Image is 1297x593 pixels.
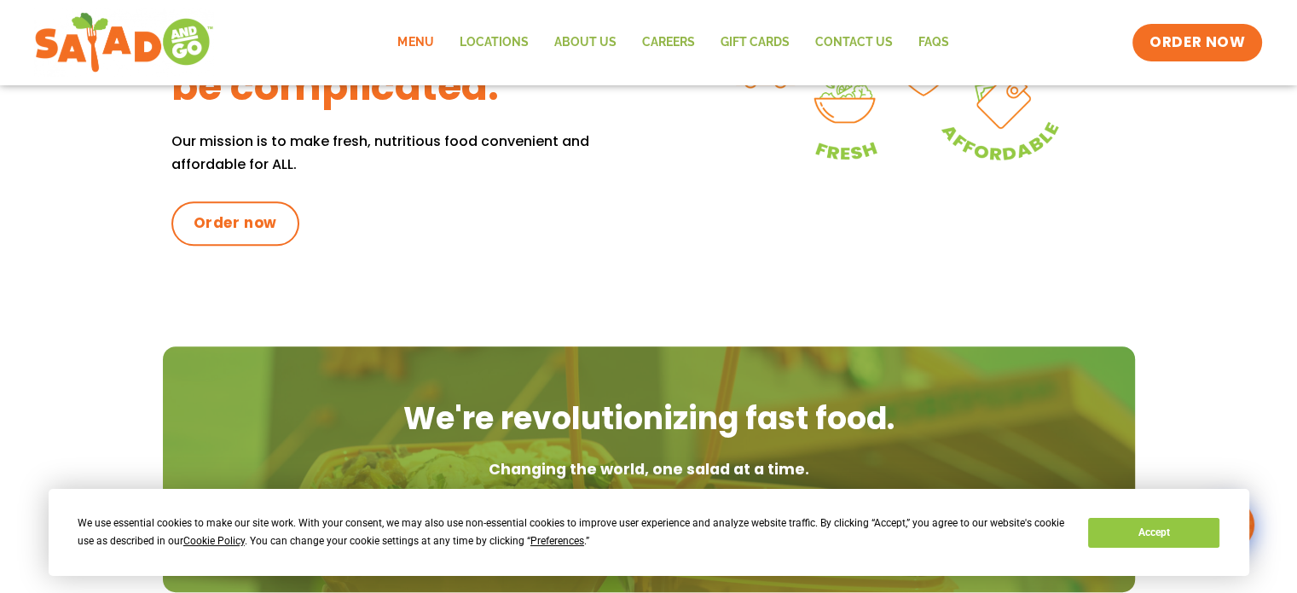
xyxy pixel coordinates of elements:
p: Changing the world, one salad at a time. [180,457,1118,483]
a: Menu [385,23,446,62]
a: GIFT CARDS [707,23,802,62]
a: About Us [541,23,628,62]
a: Locations [446,23,541,62]
a: ORDER NOW [1132,24,1262,61]
span: ORDER NOW [1149,32,1245,53]
a: Careers [628,23,707,62]
p: Our mission is to make fresh, nutritious food convenient and affordable for ALL. [171,130,649,176]
a: Order now [171,201,299,246]
div: Cookie Consent Prompt [49,489,1249,576]
span: Cookie Policy [183,535,245,547]
div: We use essential cookies to make our site work. With your consent, we may also use non-essential ... [78,515,1068,550]
img: new-SAG-logo-768×292 [34,9,214,77]
h2: We're revolutionizing fast food. [180,398,1118,440]
button: Accept [1088,518,1219,548]
a: Contact Us [802,23,905,62]
span: Order now [194,213,277,234]
nav: Menu [385,23,961,62]
span: Preferences [530,535,584,547]
h3: Good eating shouldn't be complicated. [171,10,649,113]
a: FAQs [905,23,961,62]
